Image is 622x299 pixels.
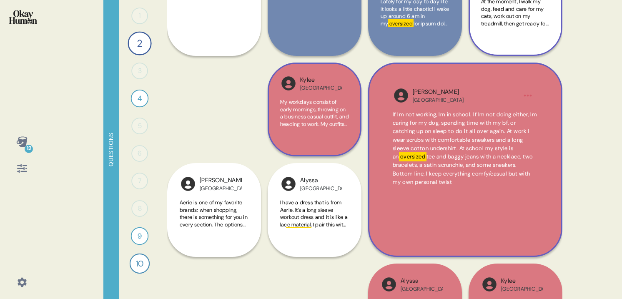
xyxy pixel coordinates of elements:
[9,10,37,24] img: okayhuman.3b1b6348.png
[280,75,297,92] img: l1ibTKarBSWXLOhlfT5LxFP+OttMJpPJZDKZTCbz9PgHEggSPYjZSwEAAAAASUVORK5CYII=
[280,199,348,235] span: I have a dress that is from Aerie. It’s a long sleeve workout dress and it is like a lace materia...
[280,98,349,178] span: My workdays consist of early mornings, throwing on a business casual outfit, and heading to work....
[131,145,148,162] div: 6
[131,63,148,79] div: 3
[413,88,464,97] div: [PERSON_NAME]
[131,200,148,217] div: 8
[131,173,148,189] div: 7
[300,75,342,85] div: Kylee
[131,118,148,134] div: 5
[300,176,342,185] div: Alyssa
[388,19,414,28] mark: oversized
[413,97,464,103] div: [GEOGRAPHIC_DATA]
[200,185,242,192] div: [GEOGRAPHIC_DATA]
[131,227,149,245] div: 9
[131,90,149,108] div: 4
[200,176,242,185] div: [PERSON_NAME]
[401,276,443,286] div: Alyssa
[300,185,342,192] div: [GEOGRAPHIC_DATA]
[128,31,151,55] div: 2
[286,227,311,236] mark: oversized
[300,85,342,91] div: [GEOGRAPHIC_DATA]
[393,87,409,104] img: l1ibTKarBSWXLOhlfT5LxFP+OttMJpPJZDKZTCbz9PgHEggSPYjZSwEAAAAASUVORK5CYII=
[401,286,443,292] div: [GEOGRAPHIC_DATA]
[180,176,196,192] img: l1ibTKarBSWXLOhlfT5LxFP+OttMJpPJZDKZTCbz9PgHEggSPYjZSwEAAAAASUVORK5CYII=
[393,111,537,160] span: If Im not working, Im in school. If Im not doing either, Im caring for my dog, spending time with...
[131,8,148,24] div: 1
[25,145,33,153] div: 12
[130,254,150,274] div: 10
[399,152,426,161] mark: oversized
[180,199,248,279] span: Aerie is one of my favorite brands; when shopping, there is something for you in every section. T...
[381,276,397,293] img: l1ibTKarBSWXLOhlfT5LxFP+OttMJpPJZDKZTCbz9PgHEggSPYjZSwEAAAAASUVORK5CYII=
[393,153,533,186] span: tee and baggy jeans with a necklace, two bracelets, a satin scrunchie, and some sneakers. Bottom ...
[280,176,297,192] img: l1ibTKarBSWXLOhlfT5LxFP+OttMJpPJZDKZTCbz9PgHEggSPYjZSwEAAAAASUVORK5CYII=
